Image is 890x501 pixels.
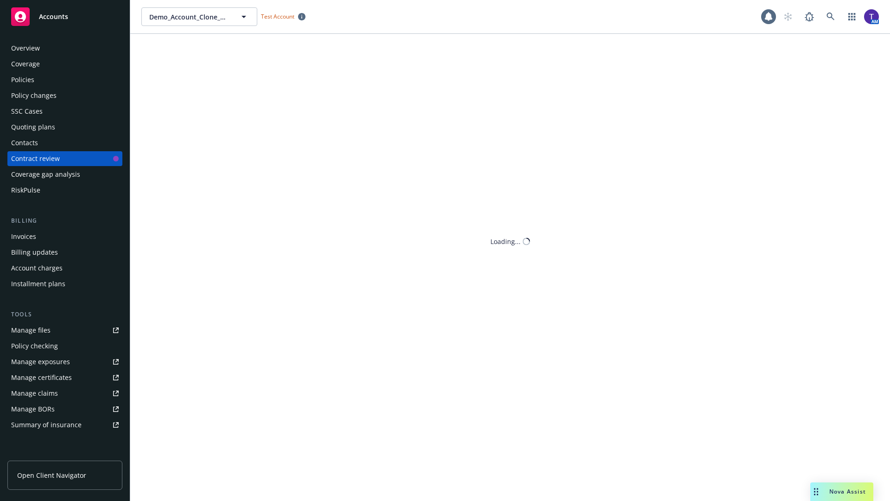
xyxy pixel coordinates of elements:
div: Policies [11,72,34,87]
span: Accounts [39,13,68,20]
div: Analytics hub [7,451,122,460]
a: Coverage [7,57,122,71]
div: Overview [11,41,40,56]
a: Coverage gap analysis [7,167,122,182]
a: Switch app [843,7,861,26]
a: Invoices [7,229,122,244]
button: Nova Assist [810,482,873,501]
a: Manage files [7,323,122,338]
a: Overview [7,41,122,56]
div: Summary of insurance [11,417,82,432]
div: Quoting plans [11,120,55,135]
a: Policy changes [7,88,122,103]
span: Test Account [261,13,294,20]
div: Tools [7,310,122,319]
div: Coverage gap analysis [11,167,80,182]
div: Manage certificates [11,370,72,385]
a: Accounts [7,4,122,30]
a: Installment plans [7,276,122,291]
div: Billing updates [11,245,58,260]
button: Demo_Account_Clone_QA_CR_Tests_Prospect [141,7,257,26]
a: Manage BORs [7,402,122,417]
div: Drag to move [810,482,822,501]
a: Quoting plans [7,120,122,135]
a: SSC Cases [7,104,122,119]
span: Nova Assist [829,488,866,495]
a: Summary of insurance [7,417,122,432]
div: SSC Cases [11,104,43,119]
img: photo [864,9,879,24]
div: Policy changes [11,88,57,103]
a: Account charges [7,261,122,276]
a: RiskPulse [7,183,122,198]
a: Billing updates [7,245,122,260]
a: Policies [7,72,122,87]
a: Manage exposures [7,354,122,369]
a: Report a Bug [800,7,819,26]
div: RiskPulse [11,183,40,198]
div: Billing [7,216,122,225]
a: Contract review [7,151,122,166]
a: Manage claims [7,386,122,401]
div: Manage claims [11,386,58,401]
span: Demo_Account_Clone_QA_CR_Tests_Prospect [149,12,229,22]
a: Start snowing [779,7,797,26]
a: Search [821,7,840,26]
div: Manage files [11,323,51,338]
div: Invoices [11,229,36,244]
div: Installment plans [11,276,65,291]
div: Account charges [11,261,63,276]
span: Test Account [257,12,309,21]
div: Contacts [11,135,38,150]
a: Policy checking [7,339,122,353]
span: Open Client Navigator [17,470,86,480]
div: Policy checking [11,339,58,353]
div: Coverage [11,57,40,71]
a: Manage certificates [7,370,122,385]
div: Contract review [11,151,60,166]
div: Loading... [490,237,521,246]
div: Manage exposures [11,354,70,369]
a: Contacts [7,135,122,150]
div: Manage BORs [11,402,55,417]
